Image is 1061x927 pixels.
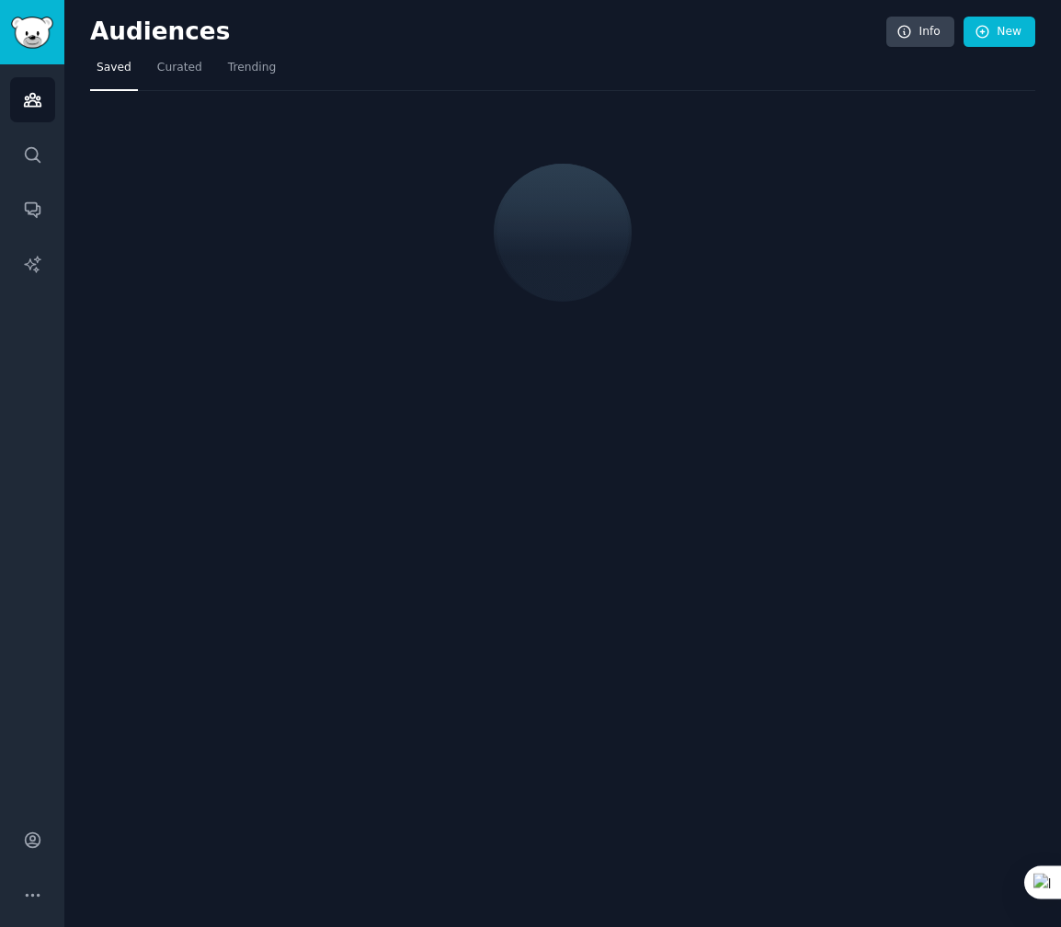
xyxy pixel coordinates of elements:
[222,53,282,91] a: Trending
[886,17,954,48] a: Info
[90,17,886,47] h2: Audiences
[964,17,1035,48] a: New
[11,17,53,49] img: GummySearch logo
[97,60,131,76] span: Saved
[157,60,202,76] span: Curated
[151,53,209,91] a: Curated
[228,60,276,76] span: Trending
[90,53,138,91] a: Saved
